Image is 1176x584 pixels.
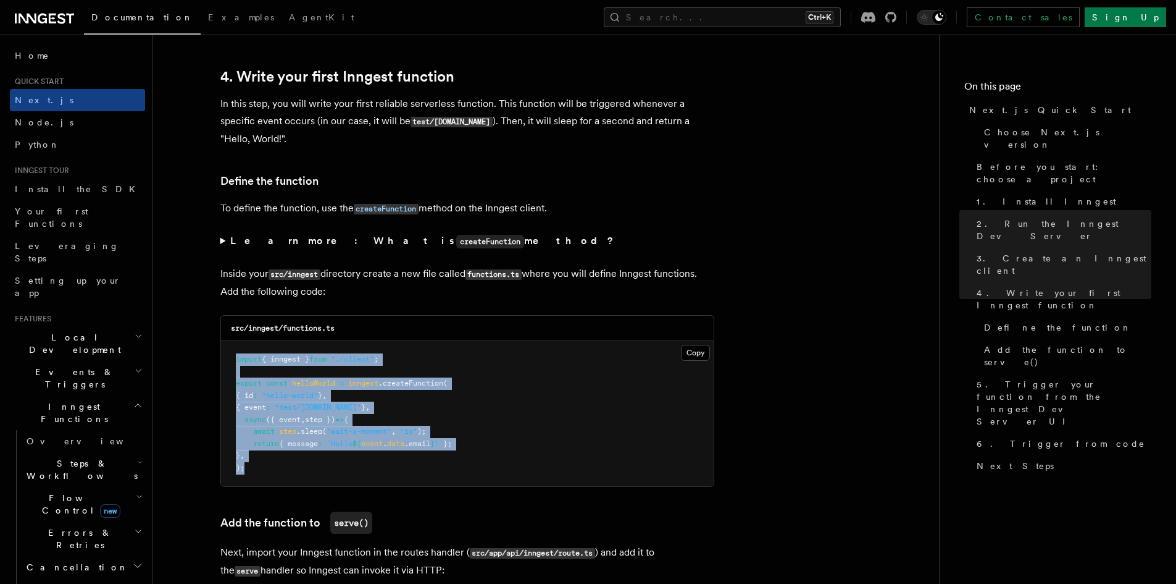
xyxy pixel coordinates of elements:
span: 2. Run the Inngest Dev Server [977,218,1151,242]
span: . [383,439,387,448]
span: Leveraging Steps [15,241,119,263]
span: Flow Control [22,492,136,517]
span: 5. Trigger your function from the Inngest Dev Server UI [977,378,1151,428]
span: data [387,439,404,448]
span: Install the SDK [15,184,143,194]
kbd: Ctrl+K [806,11,833,23]
a: Node.js [10,111,145,133]
span: const [266,379,288,387]
span: Setting up your app [15,276,121,298]
code: createFunction [456,235,524,248]
span: , [301,415,305,424]
span: "hello-world" [262,391,318,400]
span: Next.js Quick Start [969,104,1131,116]
a: Home [10,44,145,67]
span: Before you start: choose a project [977,161,1151,185]
span: : [266,403,270,412]
button: Cancellation [22,556,145,578]
a: Define the function [979,316,1151,339]
a: Examples [201,4,281,33]
span: { inngest } [262,355,309,363]
span: !` [435,439,443,448]
span: "./client" [331,355,374,363]
span: ( [322,427,327,436]
a: 5. Trigger your function from the Inngest Dev Server UI [972,373,1151,433]
span: } [430,439,435,448]
a: Add the function toserve() [220,512,372,534]
a: 2. Run the Inngest Dev Server [972,213,1151,247]
a: Contact sales [967,7,1080,27]
span: ); [236,463,244,472]
span: , [240,451,244,460]
span: ({ event [266,415,301,424]
span: } [318,391,322,400]
span: Quick start [10,77,64,87]
span: } [236,451,240,460]
span: , [322,391,327,400]
span: Examples [208,12,274,22]
button: Errors & Retries [22,522,145,556]
p: To define the function, use the method on the Inngest client. [220,200,714,218]
code: test/[DOMAIN_NAME] [411,117,493,127]
span: step }) [305,415,335,424]
p: Inside your directory create a new file called where you will define Inngest functions. Add the f... [220,265,714,300]
span: "test/[DOMAIN_NAME]" [275,403,361,412]
button: Local Development [10,326,145,361]
a: Before you start: choose a project [972,156,1151,190]
button: Flow Controlnew [22,487,145,522]
span: 4. Write your first Inngest function [977,287,1151,311]
a: Documentation [84,4,201,35]
span: .sleep [296,427,322,436]
span: { event [236,403,266,412]
button: Steps & Workflows [22,452,145,487]
span: , [365,403,370,412]
span: { message [279,439,318,448]
span: Documentation [91,12,193,22]
a: AgentKit [281,4,362,33]
a: Your first Functions [10,200,145,235]
span: = [340,379,344,387]
button: Toggle dark mode [917,10,946,25]
span: Errors & Retries [22,527,134,551]
span: event [361,439,383,448]
span: export [236,379,262,387]
a: Next.js [10,89,145,111]
span: Choose Next.js version [984,126,1151,151]
span: , [391,427,396,436]
span: } [361,403,365,412]
a: Add the function to serve() [979,339,1151,373]
button: Search...Ctrl+K [604,7,841,27]
span: ${ [352,439,361,448]
a: 3. Create an Inngest client [972,247,1151,282]
a: Next.js Quick Start [964,99,1151,121]
span: ( [443,379,448,387]
span: new [100,504,120,518]
span: Home [15,49,49,62]
span: `Hello [327,439,352,448]
span: Define the function [984,321,1132,334]
span: Overview [27,436,154,446]
span: Events & Triggers [10,366,135,391]
span: Node.js [15,117,73,127]
span: inngest [348,379,378,387]
span: await [253,427,275,436]
a: createFunction [354,202,419,214]
span: Next Steps [977,460,1054,472]
span: { id [236,391,253,400]
span: Next.js [15,95,73,105]
span: : [318,439,322,448]
a: Install the SDK [10,178,145,200]
span: Cancellation [22,561,128,573]
code: serve [235,566,261,577]
span: .createFunction [378,379,443,387]
span: Steps & Workflows [22,457,138,482]
span: : [253,391,257,400]
a: 6. Trigger from code [972,433,1151,455]
span: return [253,439,279,448]
button: Copy [681,345,710,361]
code: createFunction [354,204,419,214]
span: helloWorld [292,379,335,387]
h4: On this page [964,79,1151,99]
button: Events & Triggers [10,361,145,396]
span: Add the function to serve() [984,344,1151,368]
